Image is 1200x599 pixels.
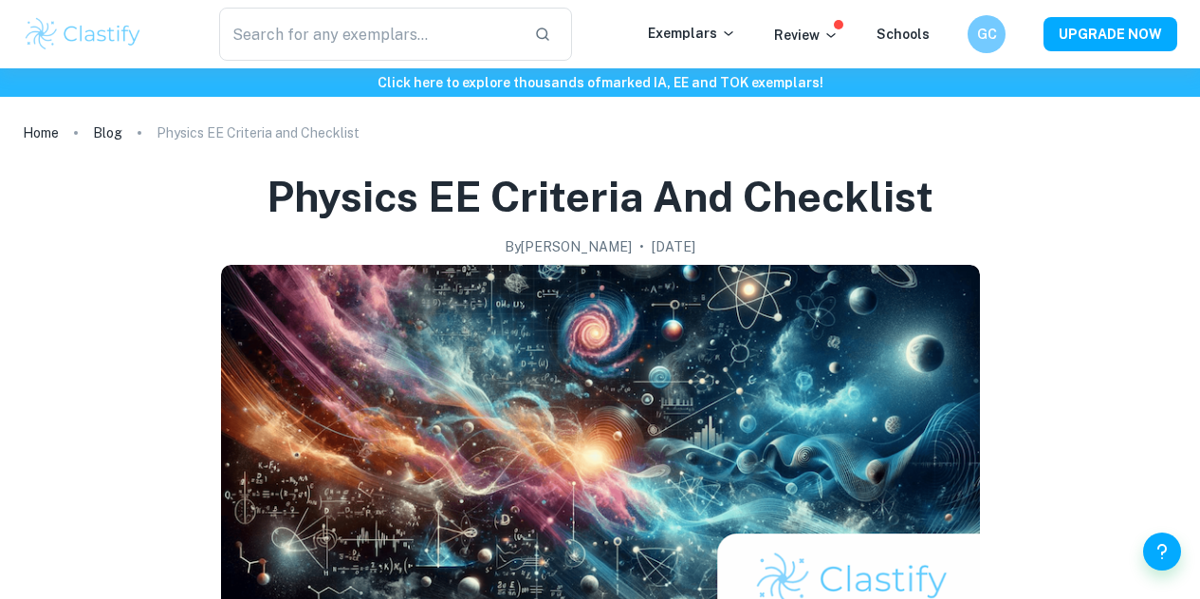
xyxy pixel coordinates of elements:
[968,15,1006,53] button: GC
[93,120,122,146] a: Blog
[505,236,632,257] h2: By [PERSON_NAME]
[23,15,143,53] img: Clastify logo
[648,23,736,44] p: Exemplars
[774,25,839,46] p: Review
[652,236,695,257] h2: [DATE]
[1143,533,1181,571] button: Help and Feedback
[1043,17,1177,51] button: UPGRADE NOW
[877,27,930,42] a: Schools
[4,72,1196,93] h6: Click here to explore thousands of marked IA, EE and TOK exemplars !
[267,169,933,225] h1: Physics EE Criteria and Checklist
[157,122,360,143] p: Physics EE Criteria and Checklist
[219,8,519,61] input: Search for any exemplars...
[639,236,644,257] p: •
[23,120,59,146] a: Home
[976,24,998,45] h6: GC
